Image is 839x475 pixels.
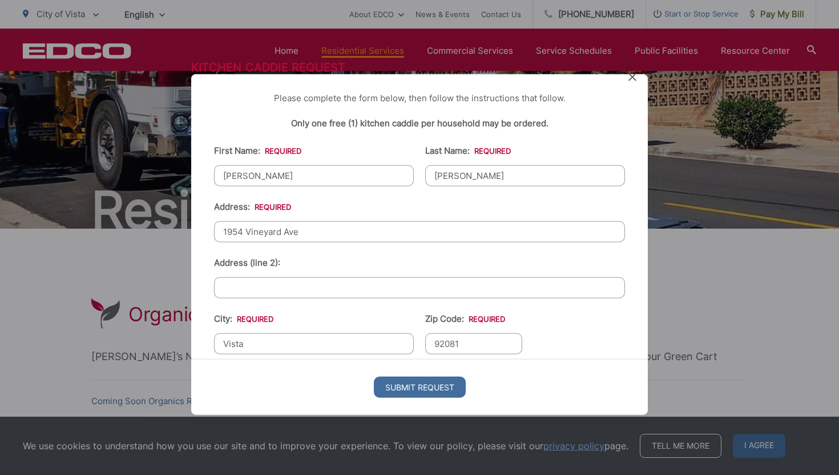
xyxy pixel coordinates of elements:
h3: Kitchen Caddie Request [191,60,648,74]
strong: Only one free (1) kitchen caddie per household may be ordered. [291,117,548,128]
label: Last Name: [425,145,511,155]
label: Address: [214,201,291,211]
label: City: [214,313,273,324]
label: Address (line 2): [214,257,280,268]
p: Please complete the form below, then follow the instructions that follow. [214,91,625,105]
input: Submit Request [374,377,466,398]
label: Zip Code: [425,313,505,324]
label: First Name: [214,145,301,155]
